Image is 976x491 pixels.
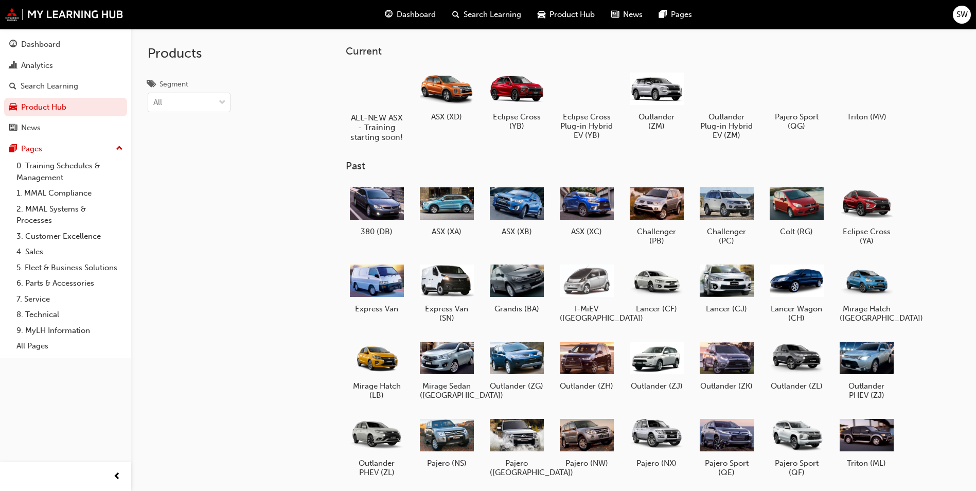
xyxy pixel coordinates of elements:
[700,381,754,391] h5: Outlander (ZK)
[420,112,474,121] h5: ASX (XD)
[377,4,444,25] a: guage-iconDashboard
[766,65,827,134] a: Pajero Sport (QG)
[490,304,544,313] h5: Grandis (BA)
[630,227,684,246] h5: Challenger (PB)
[420,381,474,400] h5: Mirage Sedan ([GEOGRAPHIC_DATA])
[770,381,824,391] h5: Outlander (ZL)
[956,9,968,21] span: SW
[350,381,404,400] h5: Mirage Hatch (LB)
[159,79,188,90] div: Segment
[770,304,824,323] h5: Lancer Wagon (CH)
[840,112,894,121] h5: Triton (MV)
[560,381,614,391] h5: Outlander (ZH)
[444,4,529,25] a: search-iconSearch Learning
[12,323,127,339] a: 9. MyLH Information
[9,61,17,71] span: chart-icon
[696,181,757,250] a: Challenger (PC)
[490,381,544,391] h5: Outlander (ZG)
[350,304,404,313] h5: Express Van
[626,258,687,318] a: Lancer (CF)
[560,459,614,468] h5: Pajero (NW)
[486,181,547,240] a: ASX (XB)
[560,112,614,140] h5: Eclipse Cross Plug-in Hybrid EV (YB)
[12,291,127,307] a: 7. Service
[611,8,619,21] span: news-icon
[397,9,436,21] span: Dashboard
[4,56,127,75] a: Analytics
[696,412,757,481] a: Pajero Sport (QE)
[836,181,897,250] a: Eclipse Cross (YA)
[630,112,684,131] h5: Outlander (ZM)
[4,118,127,137] a: News
[671,9,692,21] span: Pages
[836,65,897,125] a: Triton (MV)
[556,181,617,240] a: ASX (XC)
[5,8,123,21] a: mmal
[560,304,614,323] h5: I-MiEV ([GEOGRAPHIC_DATA])
[350,459,404,477] h5: Outlander PHEV (ZL)
[770,459,824,477] h5: Pajero Sport (QF)
[346,65,407,144] a: ALL-NEW ASX - Training starting soon!
[696,65,757,144] a: Outlander Plug-in Hybrid EV (ZM)
[556,412,617,472] a: Pajero (NW)
[490,227,544,236] h5: ASX (XB)
[766,181,827,240] a: Colt (RG)
[12,338,127,354] a: All Pages
[452,8,459,21] span: search-icon
[626,412,687,472] a: Pajero (NX)
[21,143,42,155] div: Pages
[9,145,17,154] span: pages-icon
[549,9,595,21] span: Product Hub
[346,335,407,404] a: Mirage Hatch (LB)
[4,77,127,96] a: Search Learning
[836,412,897,472] a: Triton (ML)
[626,65,687,134] a: Outlander (ZM)
[12,201,127,229] a: 2. MMAL Systems & Processes
[12,260,127,276] a: 5. Fleet & Business Solutions
[346,258,407,318] a: Express Van
[766,258,827,327] a: Lancer Wagon (CH)
[953,6,971,24] button: SW
[385,8,393,21] span: guage-icon
[148,45,230,62] h2: Products
[700,227,754,246] h5: Challenger (PC)
[21,60,53,72] div: Analytics
[464,9,521,21] span: Search Learning
[651,4,700,25] a: pages-iconPages
[556,258,617,327] a: I-MiEV ([GEOGRAPHIC_DATA])
[556,65,617,144] a: Eclipse Cross Plug-in Hybrid EV (YB)
[630,381,684,391] h5: Outlander (ZJ)
[529,4,603,25] a: car-iconProduct Hub
[12,158,127,185] a: 0. Training Schedules & Management
[416,65,477,125] a: ASX (XD)
[416,335,477,404] a: Mirage Sedan ([GEOGRAPHIC_DATA])
[630,459,684,468] h5: Pajero (NX)
[700,112,754,140] h5: Outlander Plug-in Hybrid EV (ZM)
[556,335,617,395] a: Outlander (ZH)
[840,227,894,246] h5: Eclipse Cross (YA)
[12,185,127,201] a: 1. MMAL Compliance
[153,97,162,109] div: All
[416,412,477,472] a: Pajero (NS)
[486,335,547,395] a: Outlander (ZG)
[416,181,477,240] a: ASX (XA)
[560,227,614,236] h5: ASX (XC)
[346,160,930,172] h3: Past
[696,335,757,395] a: Outlander (ZK)
[486,65,547,134] a: Eclipse Cross (YB)
[148,80,155,90] span: tags-icon
[630,304,684,313] h5: Lancer (CF)
[350,227,404,236] h5: 380 (DB)
[626,181,687,250] a: Challenger (PB)
[700,304,754,313] h5: Lancer (CJ)
[766,335,827,395] a: Outlander (ZL)
[420,304,474,323] h5: Express Van (SN)
[840,304,894,323] h5: Mirage Hatch ([GEOGRAPHIC_DATA])
[12,229,127,244] a: 3. Customer Excellence
[4,139,127,159] button: Pages
[12,307,127,323] a: 8. Technical
[836,258,897,327] a: Mirage Hatch ([GEOGRAPHIC_DATA])
[420,459,474,468] h5: Pajero (NS)
[4,98,127,117] a: Product Hub
[346,45,930,57] h3: Current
